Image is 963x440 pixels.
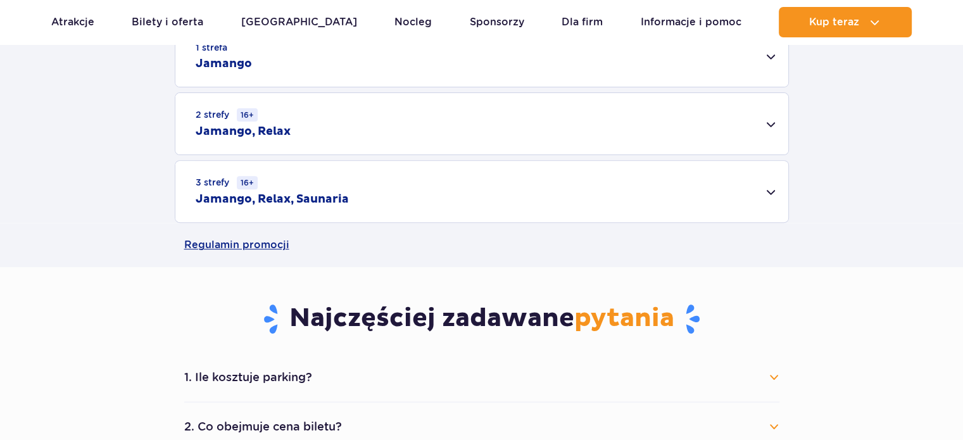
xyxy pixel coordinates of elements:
h2: Jamango, Relax [196,124,291,139]
button: Kup teraz [779,7,912,37]
a: Sponsorzy [470,7,524,37]
a: Informacje i pomoc [641,7,741,37]
span: pytania [574,303,674,334]
a: Bilety i oferta [132,7,203,37]
button: 1. Ile kosztuje parking? [184,363,779,391]
a: Nocleg [394,7,432,37]
a: Dla firm [562,7,603,37]
h3: Najczęściej zadawane [184,303,779,336]
small: 16+ [237,108,258,122]
a: [GEOGRAPHIC_DATA] [241,7,357,37]
small: 1 strefa [196,41,227,54]
a: Atrakcje [51,7,94,37]
span: Kup teraz [809,16,859,28]
small: 16+ [237,176,258,189]
small: 3 strefy [196,176,258,189]
h2: Jamango, Relax, Saunaria [196,192,349,207]
h2: Jamango [196,56,252,72]
a: Regulamin promocji [184,223,779,267]
small: 2 strefy [196,108,258,122]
